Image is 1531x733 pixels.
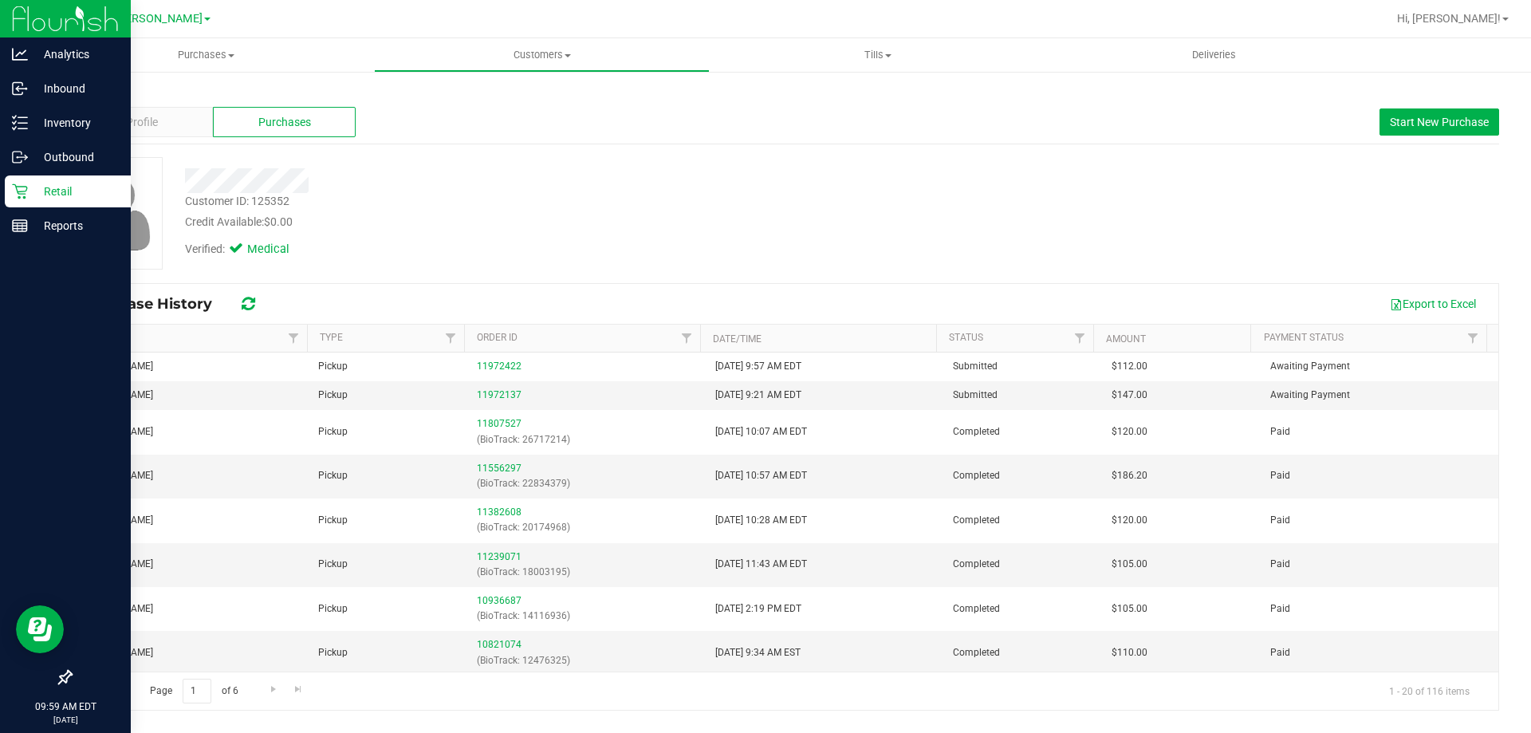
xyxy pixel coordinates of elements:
[318,513,348,528] span: Pickup
[953,601,1000,617] span: Completed
[1390,116,1489,128] span: Start New Purchase
[715,468,807,483] span: [DATE] 10:57 AM EDT
[477,506,521,518] a: 11382608
[715,359,801,374] span: [DATE] 9:57 AM EDT
[477,653,695,668] p: (BioTrack: 12476325)
[12,218,28,234] inline-svg: Reports
[1112,645,1147,660] span: $110.00
[953,557,1000,572] span: Completed
[1270,557,1290,572] span: Paid
[16,605,64,653] iframe: Resource center
[715,424,807,439] span: [DATE] 10:07 AM EDT
[1376,679,1482,703] span: 1 - 20 of 116 items
[477,463,521,474] a: 11556297
[28,148,124,167] p: Outbound
[1270,601,1290,617] span: Paid
[38,48,374,62] span: Purchases
[715,513,807,528] span: [DATE] 10:28 AM EDT
[185,193,289,210] div: Customer ID: 125352
[28,45,124,64] p: Analytics
[953,388,998,403] span: Submitted
[953,645,1000,660] span: Completed
[318,557,348,572] span: Pickup
[83,295,228,313] span: Purchase History
[1112,513,1147,528] span: $120.00
[715,601,801,617] span: [DATE] 2:19 PM EDT
[1270,359,1350,374] span: Awaiting Payment
[1460,325,1486,352] a: Filter
[136,679,251,703] span: Page of 6
[318,359,348,374] span: Pickup
[28,79,124,98] p: Inbound
[12,81,28,97] inline-svg: Inbound
[953,513,1000,528] span: Completed
[318,468,348,483] span: Pickup
[713,333,762,345] a: Date/Time
[28,216,124,235] p: Reports
[674,325,700,352] a: Filter
[28,113,124,132] p: Inventory
[1112,557,1147,572] span: $105.00
[477,595,521,606] a: 10936687
[247,241,311,258] span: Medical
[710,48,1045,62] span: Tills
[318,424,348,439] span: Pickup
[477,476,695,491] p: (BioTrack: 22834379)
[477,332,518,343] a: Order ID
[1270,424,1290,439] span: Paid
[477,565,695,580] p: (BioTrack: 18003195)
[12,183,28,199] inline-svg: Retail
[126,114,158,131] span: Profile
[1270,468,1290,483] span: Paid
[28,182,124,201] p: Retail
[477,418,521,429] a: 11807527
[115,12,203,26] span: [PERSON_NAME]
[438,325,464,352] a: Filter
[1112,388,1147,403] span: $147.00
[953,424,1000,439] span: Completed
[477,551,521,562] a: 11239071
[715,645,801,660] span: [DATE] 9:34 AM EST
[281,325,307,352] a: Filter
[715,557,807,572] span: [DATE] 11:43 AM EDT
[185,241,311,258] div: Verified:
[710,38,1045,72] a: Tills
[12,115,28,131] inline-svg: Inventory
[264,215,293,228] span: $0.00
[477,389,521,400] a: 11972137
[1112,424,1147,439] span: $120.00
[1270,513,1290,528] span: Paid
[318,645,348,660] span: Pickup
[1171,48,1257,62] span: Deliveries
[375,48,709,62] span: Customers
[949,332,983,343] a: Status
[477,361,521,372] a: 11972422
[7,714,124,726] p: [DATE]
[7,700,124,714] p: 09:59 AM EDT
[1379,290,1486,317] button: Export to Excel
[1112,468,1147,483] span: $186.20
[262,679,285,700] a: Go to the next page
[320,332,343,343] a: Type
[374,38,710,72] a: Customers
[477,639,521,650] a: 10821074
[1379,108,1499,136] button: Start New Purchase
[1112,359,1147,374] span: $112.00
[715,388,801,403] span: [DATE] 9:21 AM EDT
[287,679,310,700] a: Go to the last page
[1270,645,1290,660] span: Paid
[477,432,695,447] p: (BioTrack: 26717214)
[318,388,348,403] span: Pickup
[318,601,348,617] span: Pickup
[12,149,28,165] inline-svg: Outbound
[1046,38,1382,72] a: Deliveries
[953,468,1000,483] span: Completed
[185,214,888,231] div: Credit Available:
[1397,12,1501,25] span: Hi, [PERSON_NAME]!
[183,679,211,703] input: 1
[1270,388,1350,403] span: Awaiting Payment
[1112,601,1147,617] span: $105.00
[38,38,374,72] a: Purchases
[477,520,695,535] p: (BioTrack: 20174968)
[258,114,311,131] span: Purchases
